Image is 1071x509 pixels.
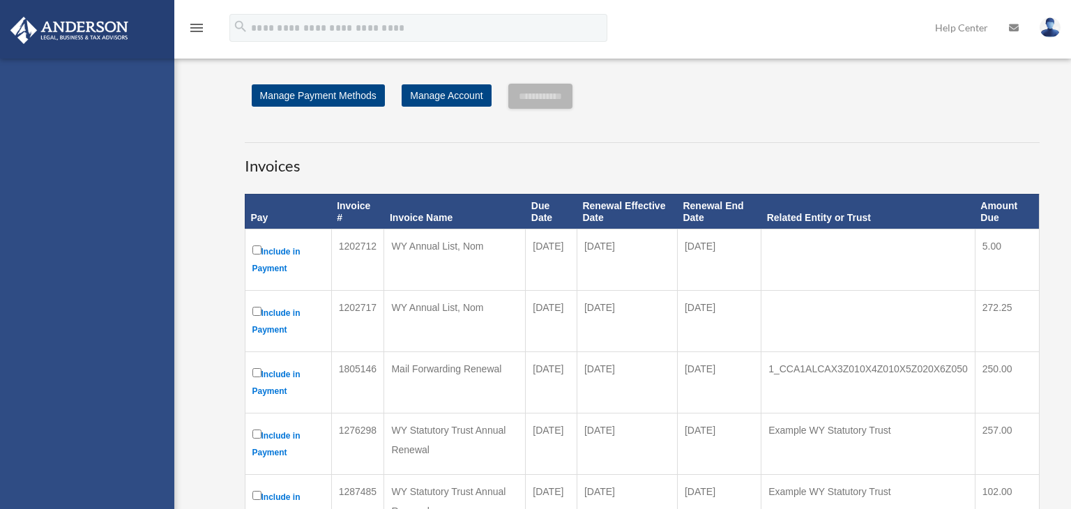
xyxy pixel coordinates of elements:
[245,194,331,229] th: Pay
[526,413,577,475] td: [DATE]
[252,427,324,461] label: Include in Payment
[391,236,518,256] div: WY Annual List, Nom
[975,413,1039,475] td: 257.00
[677,291,761,352] td: [DATE]
[188,20,205,36] i: menu
[526,291,577,352] td: [DATE]
[577,229,677,291] td: [DATE]
[252,368,261,377] input: Include in Payment
[677,229,761,291] td: [DATE]
[252,307,261,316] input: Include in Payment
[526,194,577,229] th: Due Date
[677,352,761,413] td: [DATE]
[577,291,677,352] td: [DATE]
[252,365,324,400] label: Include in Payment
[975,352,1039,413] td: 250.00
[233,19,248,34] i: search
[975,229,1039,291] td: 5.00
[331,291,384,352] td: 1202717
[677,194,761,229] th: Renewal End Date
[526,229,577,291] td: [DATE]
[402,84,491,107] a: Manage Account
[577,194,677,229] th: Renewal Effective Date
[252,491,261,500] input: Include in Payment
[331,229,384,291] td: 1202712
[677,413,761,475] td: [DATE]
[252,245,261,254] input: Include in Payment
[975,194,1039,229] th: Amount Due
[577,352,677,413] td: [DATE]
[252,243,324,277] label: Include in Payment
[761,352,975,413] td: 1_CCA1ALCAX3Z010X4Z010X5Z020X6Z050
[331,413,384,475] td: 1276298
[6,17,132,44] img: Anderson Advisors Platinum Portal
[188,24,205,36] a: menu
[526,352,577,413] td: [DATE]
[761,194,975,229] th: Related Entity or Trust
[391,298,518,317] div: WY Annual List, Nom
[384,194,526,229] th: Invoice Name
[761,413,975,475] td: Example WY Statutory Trust
[252,304,324,338] label: Include in Payment
[245,142,1040,177] h3: Invoices
[252,84,385,107] a: Manage Payment Methods
[1040,17,1061,38] img: User Pic
[331,352,384,413] td: 1805146
[252,430,261,439] input: Include in Payment
[391,420,518,459] div: WY Statutory Trust Annual Renewal
[577,413,677,475] td: [DATE]
[331,194,384,229] th: Invoice #
[975,291,1039,352] td: 272.25
[391,359,518,379] div: Mail Forwarding Renewal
